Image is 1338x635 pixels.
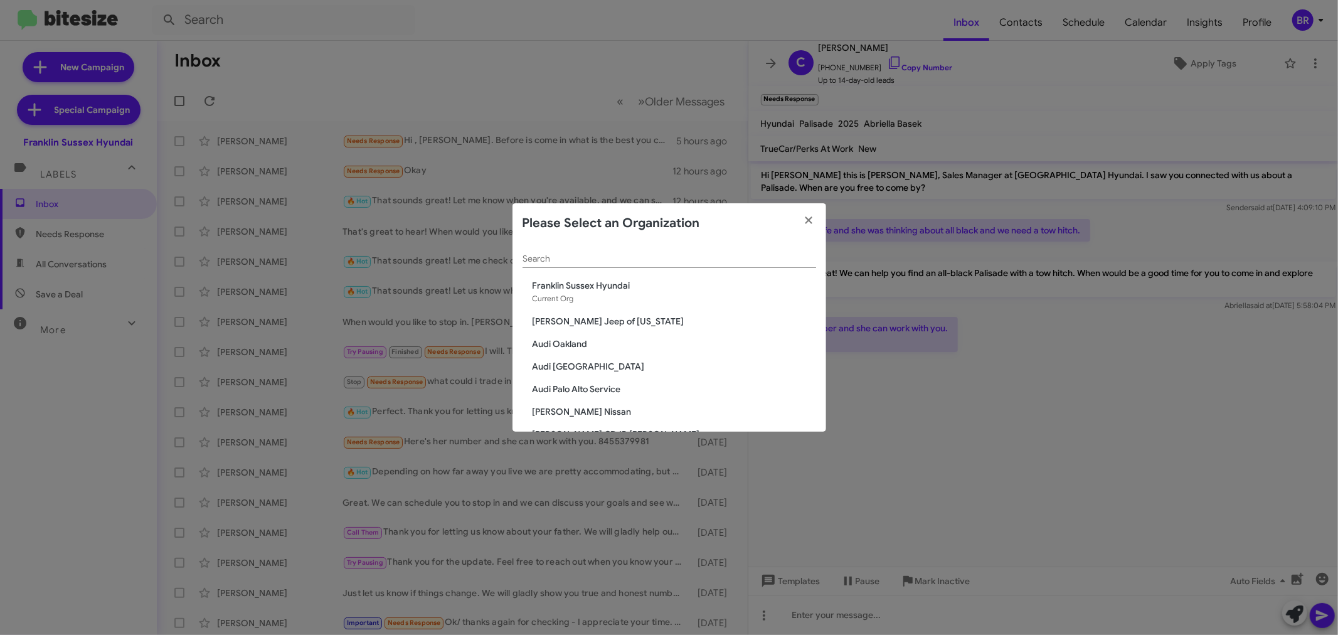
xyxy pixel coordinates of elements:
span: Audi [GEOGRAPHIC_DATA] [533,360,816,373]
span: Audi Oakland [533,338,816,350]
h2: Please Select an Organization [523,213,700,233]
span: Franklin Sussex Hyundai [533,279,816,292]
span: [PERSON_NAME] Jeep of [US_STATE] [533,315,816,328]
span: [PERSON_NAME] Nissan [533,405,816,418]
span: Current Org [533,294,574,303]
span: Audi Palo Alto Service [533,383,816,395]
span: [PERSON_NAME] CDJR [PERSON_NAME] [533,428,816,440]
